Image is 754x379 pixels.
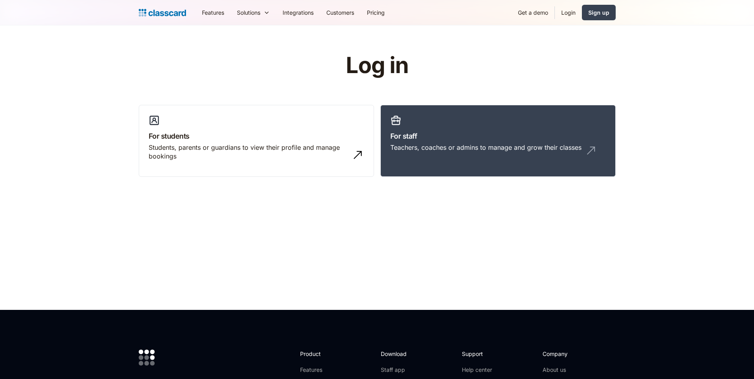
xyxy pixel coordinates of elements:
div: Solutions [231,4,276,21]
a: About us [543,366,595,374]
a: Pricing [361,4,391,21]
div: Solutions [237,8,260,17]
a: Get a demo [512,4,554,21]
a: Features [300,366,343,374]
a: For studentsStudents, parents or guardians to view their profile and manage bookings [139,105,374,177]
a: home [139,7,186,18]
div: Sign up [588,8,609,17]
h2: Download [381,350,413,358]
div: Teachers, coaches or admins to manage and grow their classes [390,143,581,152]
h3: For students [149,131,364,141]
h2: Company [543,350,595,358]
a: Features [196,4,231,21]
a: For staffTeachers, coaches or admins to manage and grow their classes [380,105,616,177]
h2: Support [462,350,494,358]
h1: Log in [251,53,503,78]
a: Customers [320,4,361,21]
a: Staff app [381,366,413,374]
a: Integrations [276,4,320,21]
a: Sign up [582,5,616,20]
div: Students, parents or guardians to view their profile and manage bookings [149,143,348,161]
a: Login [555,4,582,21]
h3: For staff [390,131,606,141]
h2: Product [300,350,343,358]
a: Help center [462,366,494,374]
